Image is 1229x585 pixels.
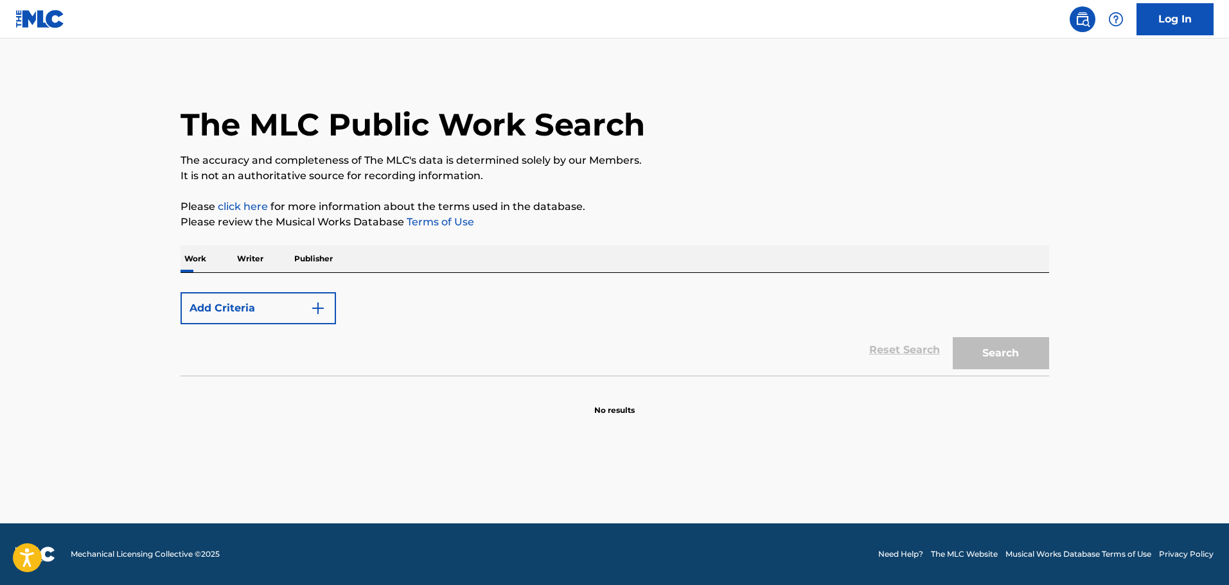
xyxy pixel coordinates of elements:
[181,286,1049,376] form: Search Form
[15,10,65,28] img: MLC Logo
[181,168,1049,184] p: It is not an authoritative source for recording information.
[181,245,210,272] p: Work
[218,200,268,213] a: click here
[1159,548,1214,560] a: Privacy Policy
[181,292,336,324] button: Add Criteria
[290,245,337,272] p: Publisher
[931,548,998,560] a: The MLC Website
[181,153,1049,168] p: The accuracy and completeness of The MLC's data is determined solely by our Members.
[1103,6,1129,32] div: Help
[233,245,267,272] p: Writer
[181,105,645,144] h1: The MLC Public Work Search
[181,214,1049,230] p: Please review the Musical Works Database
[71,548,220,560] span: Mechanical Licensing Collective © 2025
[594,389,635,416] p: No results
[1070,6,1095,32] a: Public Search
[181,199,1049,214] p: Please for more information about the terms used in the database.
[1136,3,1214,35] a: Log In
[15,546,55,562] img: logo
[878,548,923,560] a: Need Help?
[1005,548,1151,560] a: Musical Works Database Terms of Use
[1108,12,1124,27] img: help
[310,301,326,316] img: 9d2ae6d4665cec9f34b9.svg
[1075,12,1090,27] img: search
[404,216,474,228] a: Terms of Use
